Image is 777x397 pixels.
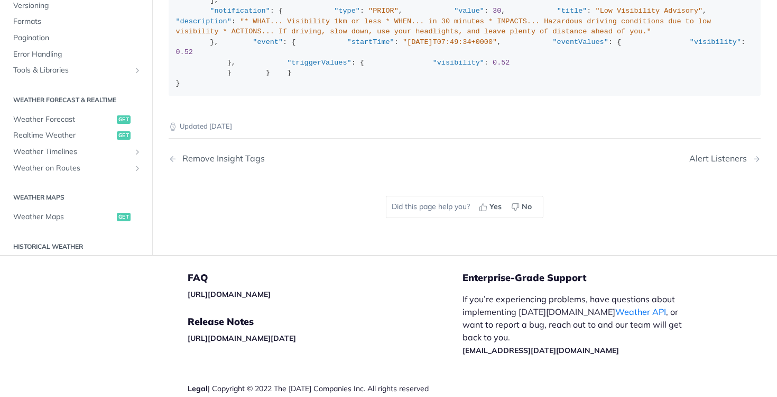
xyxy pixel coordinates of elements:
[176,17,716,36] span: "* WHAT... Visibility 1km or less * WHEN... in 30 minutes * IMPACTS... Hazardous driving conditio...
[13,49,142,59] span: Error Handling
[8,144,144,160] a: Weather TimelinesShow subpages for Weather Timelines
[462,346,619,355] a: [EMAIL_ADDRESS][DATE][DOMAIN_NAME]
[13,212,114,222] span: Weather Maps
[368,7,399,15] span: "PRIOR"
[169,143,761,174] nav: Pagination Controls
[522,201,532,212] span: No
[403,38,497,46] span: "[DATE]T07:49:34+0000"
[489,201,502,212] span: Yes
[188,315,462,328] h5: Release Notes
[8,111,144,127] a: Weather Forecastget
[493,59,510,67] span: 0.52
[117,131,131,140] span: get
[8,193,144,202] h2: Weather Maps
[8,46,144,62] a: Error Handling
[133,66,142,75] button: Show subpages for Tools & Libraries
[553,38,608,46] span: "eventValues"
[8,14,144,30] a: Formats
[8,95,144,104] h2: Weather Forecast & realtime
[8,128,144,143] a: Realtime Weatherget
[8,30,144,46] a: Pagination
[615,306,666,317] a: Weather API
[507,199,538,215] button: No
[8,62,144,78] a: Tools & LibrariesShow subpages for Tools & Libraries
[433,59,484,67] span: "visibility"
[347,38,394,46] span: "startTime"
[188,333,296,343] a: [URL][DOMAIN_NAME][DATE]
[117,115,131,123] span: get
[334,7,360,15] span: "type"
[8,209,144,225] a: Weather Mapsget
[462,293,693,356] p: If you’re experiencing problems, have questions about implementing [DATE][DOMAIN_NAME] , or want ...
[13,16,142,27] span: Formats
[475,199,507,215] button: Yes
[117,213,131,221] span: get
[188,290,271,299] a: [URL][DOMAIN_NAME]
[287,59,351,67] span: "triggerValues"
[253,38,283,46] span: "event"
[176,48,193,56] span: 0.52
[188,383,462,394] div: | Copyright © 2022 The [DATE] Companies Inc. All rights reserved
[210,7,270,15] span: "notification"
[13,65,131,76] span: Tools & Libraries
[176,17,232,25] span: "description"
[13,163,131,173] span: Weather on Routes
[462,272,710,284] h5: Enterprise-Grade Support
[596,7,703,15] span: "Low Visibility Advisory"
[13,33,142,43] span: Pagination
[8,241,144,251] h2: Historical Weather
[13,1,142,11] span: Versioning
[133,164,142,172] button: Show subpages for Weather on Routes
[689,154,752,164] div: Alert Listeners
[8,160,144,176] a: Weather on RoutesShow subpages for Weather on Routes
[188,384,208,393] a: Legal
[13,114,114,124] span: Weather Forecast
[689,154,761,164] a: Next Page: Alert Listeners
[188,272,462,284] h5: FAQ
[690,38,741,46] span: "visibility"
[169,154,422,164] a: Previous Page: Remove Insight Tags
[13,130,114,141] span: Realtime Weather
[177,154,265,164] div: Remove Insight Tags
[169,121,761,132] p: Updated [DATE]
[133,148,142,156] button: Show subpages for Weather Timelines
[493,7,501,15] span: 30
[454,7,484,15] span: "value"
[557,7,587,15] span: "title"
[13,147,131,157] span: Weather Timelines
[386,196,543,218] div: Did this page help you?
